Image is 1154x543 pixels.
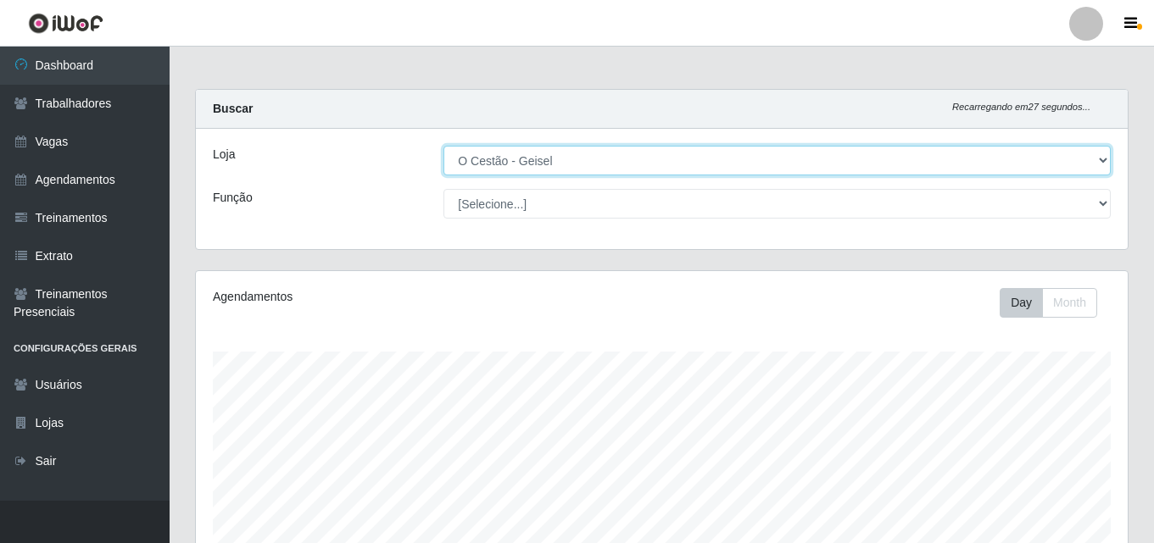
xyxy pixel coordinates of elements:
[213,189,253,207] label: Função
[1042,288,1097,318] button: Month
[28,13,103,34] img: CoreUI Logo
[1000,288,1111,318] div: Toolbar with button groups
[213,288,572,306] div: Agendamentos
[213,146,235,163] label: Loja
[1000,288,1097,318] div: First group
[1000,288,1043,318] button: Day
[213,102,253,115] strong: Buscar
[952,102,1090,112] i: Recarregando em 27 segundos...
